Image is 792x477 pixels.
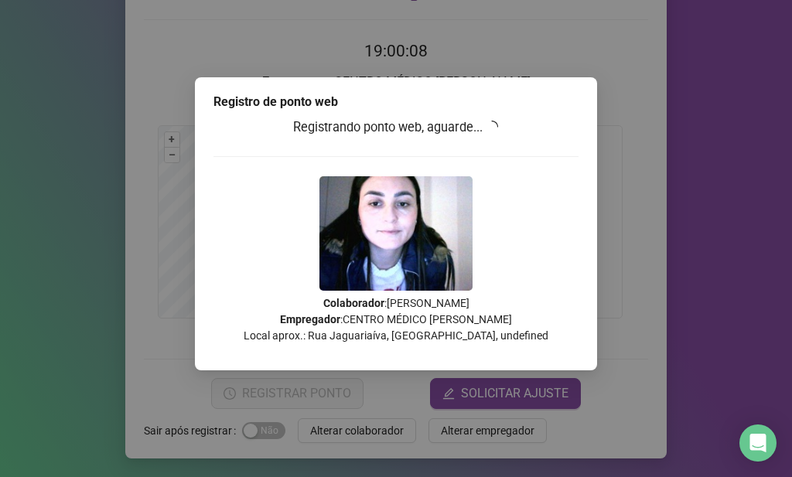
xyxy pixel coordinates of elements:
div: Registro de ponto web [213,93,579,111]
img: 2Q== [319,176,473,291]
h3: Registrando ponto web, aguarde... [213,118,579,138]
p: : [PERSON_NAME] : CENTRO MÉDICO [PERSON_NAME] Local aprox.: Rua Jaguariaíva, [GEOGRAPHIC_DATA], u... [213,295,579,344]
strong: Empregador [280,313,340,325]
div: Open Intercom Messenger [739,424,777,462]
strong: Colaborador [323,297,384,309]
span: loading [486,121,498,133]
